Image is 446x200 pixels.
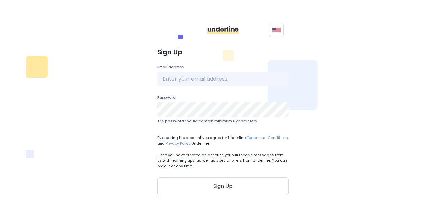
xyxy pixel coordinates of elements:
[157,118,257,124] span: The password should contain minimum 6 characters
[157,152,289,169] p: Once you have created an account, you will receive messages from us with learning tips, as well a...
[157,94,289,100] label: Password
[272,27,281,33] img: svg+xml;base64,PHN2ZyB4bWxucz0iaHR0cDovL3d3dy53My5vcmcvMjAwMC9zdmciIHhtbG5zOnhsaW5rPSJodHRwOi8vd3...
[246,135,288,140] a: Terms and Conditions
[166,141,190,146] a: Privacy Policy
[157,177,289,196] button: Sign Up
[157,48,289,56] p: Sign Up
[207,26,239,34] img: ddgMu+Zv+CXDCfumCWfsmuPlDdRfDDxAd9LAAAAAAElFTkSuQmCC
[157,135,289,146] span: By creating the account you agree for Underline and Underline
[157,72,289,86] input: Enter your email address
[157,64,289,70] label: Email address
